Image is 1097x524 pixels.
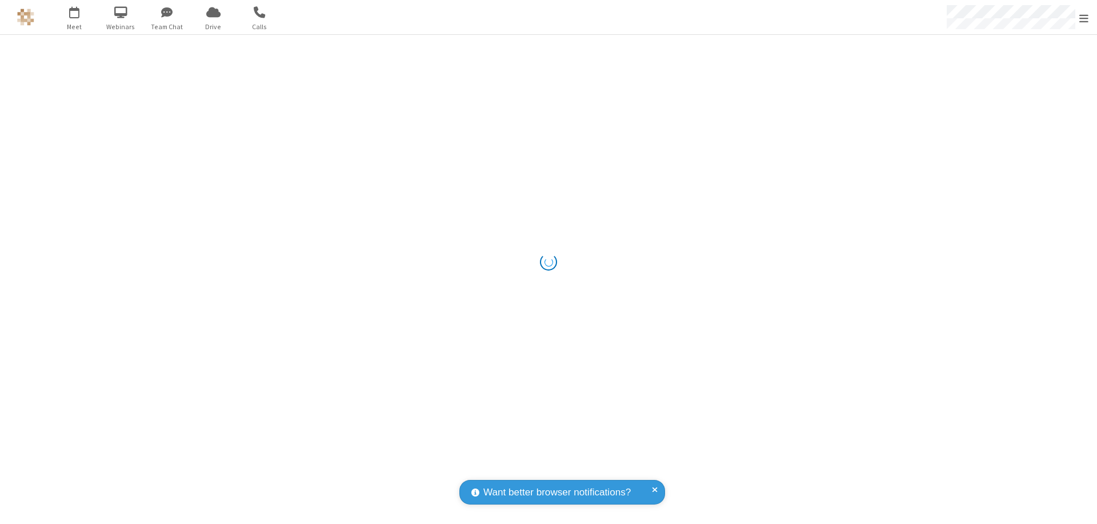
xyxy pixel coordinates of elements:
[192,22,235,32] span: Drive
[17,9,34,26] img: QA Selenium DO NOT DELETE OR CHANGE
[53,22,96,32] span: Meet
[483,485,631,500] span: Want better browser notifications?
[146,22,189,32] span: Team Chat
[99,22,142,32] span: Webinars
[238,22,281,32] span: Calls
